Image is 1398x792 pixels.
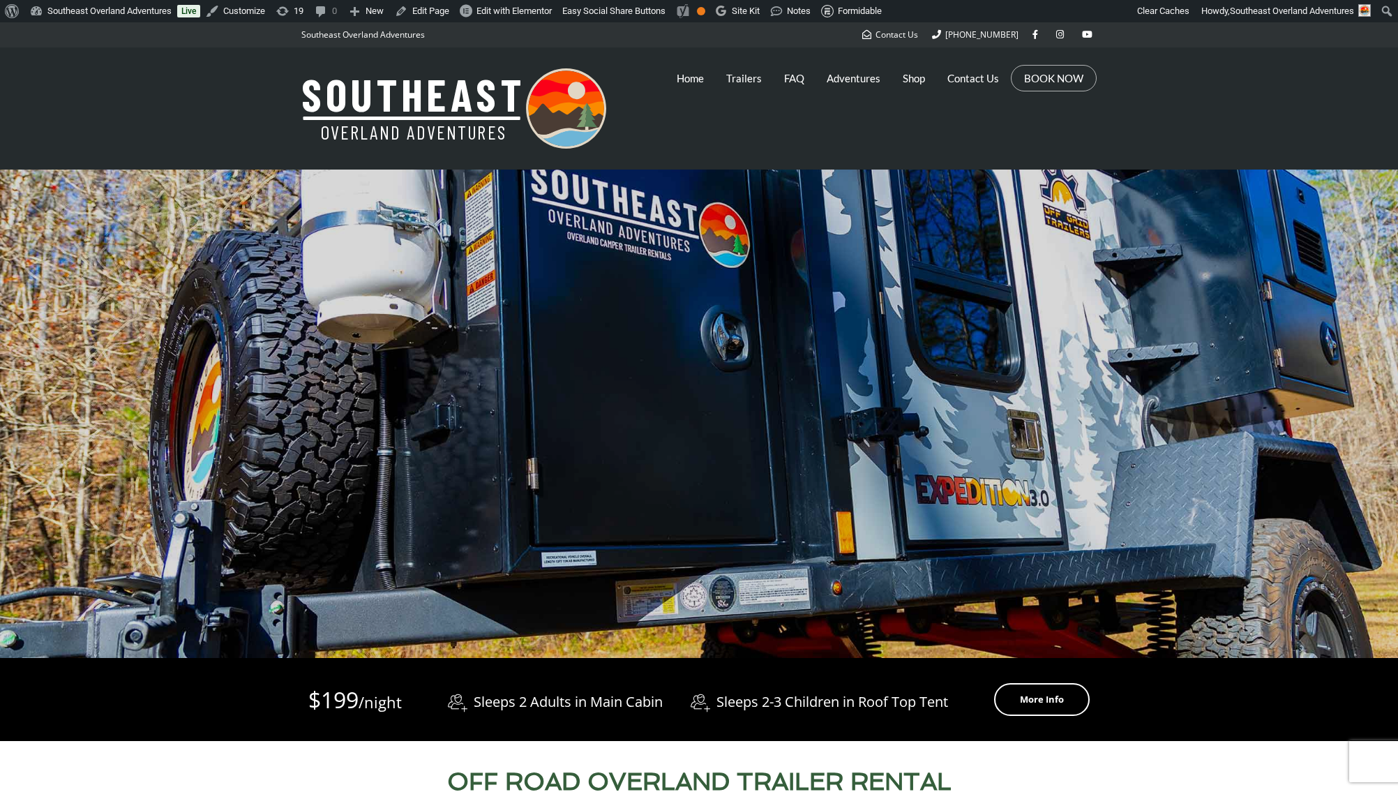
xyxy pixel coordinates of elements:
a: [PHONE_NUMBER] [932,29,1019,40]
img: Southeast Overland Adventures [301,68,606,149]
a: Live [177,5,200,17]
a: Home [677,61,704,96]
a: FAQ [784,61,804,96]
a: Trailers [726,61,762,96]
div: OK [697,7,705,15]
span: Site Kit [732,6,760,16]
a: BOOK NOW [1024,71,1083,85]
span: Southeast Overland Adventures [1230,6,1354,16]
span: /night [359,692,402,712]
a: More Info [994,683,1090,716]
span: Contact Us [875,29,918,40]
a: Contact Us [862,29,918,40]
span: [PHONE_NUMBER] [945,29,1019,40]
span: Sleeps 2-3 Children in Roof Top Tent [716,692,948,711]
div: $199 [308,684,402,716]
span: Edit with Elementor [476,6,552,16]
a: Adventures [827,61,880,96]
a: Shop [903,61,925,96]
span: Sleeps 2 Adults in Main Cabin [474,692,663,711]
a: Contact Us [947,61,999,96]
p: Southeast Overland Adventures [301,26,425,44]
